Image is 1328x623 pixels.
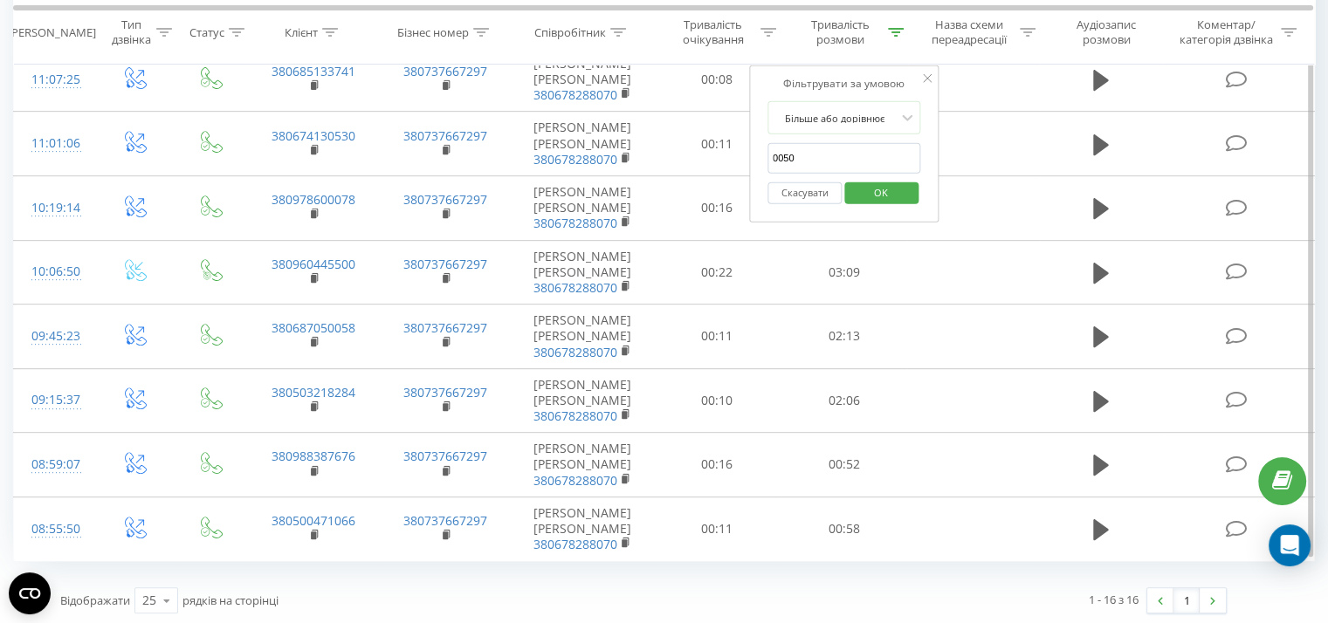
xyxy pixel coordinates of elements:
[654,47,781,112] td: 00:08
[512,496,654,561] td: [PERSON_NAME] [PERSON_NAME]
[8,25,96,40] div: [PERSON_NAME]
[781,305,907,369] td: 02:13
[272,127,355,144] a: 380674130530
[533,86,617,103] a: 380678288070
[781,368,907,433] td: 02:06
[272,63,355,79] a: 380685133741
[767,181,842,203] button: Скасувати
[533,407,617,424] a: 380678288070
[767,75,921,92] div: Фільтрувати за умовою
[285,25,318,40] div: Клієнт
[512,305,654,369] td: [PERSON_NAME] [PERSON_NAME]
[403,512,487,529] a: 380737667297
[142,592,156,609] div: 25
[403,63,487,79] a: 380737667297
[403,191,487,208] a: 380737667297
[512,112,654,176] td: [PERSON_NAME] [PERSON_NAME]
[110,18,151,48] div: Тип дзвінка
[1056,18,1158,48] div: Аудіозапис розмови
[272,448,355,464] a: 380988387676
[1174,18,1276,48] div: Коментар/категорія дзвінка
[31,383,78,417] div: 09:15:37
[654,368,781,433] td: 00:10
[272,191,355,208] a: 380978600078
[654,112,781,176] td: 00:11
[654,176,781,241] td: 00:16
[534,25,606,40] div: Співробітник
[272,512,355,529] a: 380500471066
[654,496,781,561] td: 00:11
[31,63,78,97] div: 11:07:25
[403,319,487,336] a: 380737667297
[512,368,654,433] td: [PERSON_NAME] [PERSON_NAME]
[512,433,654,497] td: [PERSON_NAME] [PERSON_NAME]
[403,256,487,272] a: 380737667297
[533,472,617,489] a: 380678288070
[272,319,355,336] a: 380687050058
[781,433,907,497] td: 00:52
[60,592,130,608] span: Відображати
[796,18,884,48] div: Тривалість розмови
[533,279,617,296] a: 380678288070
[512,47,654,112] td: [PERSON_NAME] [PERSON_NAME]
[31,255,78,289] div: 10:06:50
[31,448,78,482] div: 08:59:07
[924,18,1015,48] div: Назва схеми переадресації
[781,496,907,561] td: 00:58
[533,536,617,552] a: 380678288070
[857,178,905,205] span: OK
[512,176,654,241] td: [PERSON_NAME] [PERSON_NAME]
[654,305,781,369] td: 00:11
[512,240,654,305] td: [PERSON_NAME] [PERSON_NAME]
[781,240,907,305] td: 03:09
[189,25,224,40] div: Статус
[1089,591,1139,608] div: 1 - 16 з 16
[182,592,279,608] span: рядків на сторінці
[1173,588,1200,613] a: 1
[1269,524,1311,566] div: Open Intercom Messenger
[403,448,487,464] a: 380737667297
[844,181,919,203] button: OK
[397,25,469,40] div: Бізнес номер
[31,512,78,546] div: 08:55:50
[767,143,921,174] input: 00:00
[670,18,757,48] div: Тривалість очікування
[403,384,487,400] a: 380737667297
[31,191,78,225] div: 10:19:14
[9,572,51,614] button: Open CMP widget
[654,433,781,497] td: 00:16
[654,240,781,305] td: 00:22
[533,215,617,231] a: 380678288070
[533,344,617,360] a: 380678288070
[31,127,78,161] div: 11:01:06
[272,384,355,400] a: 380503218284
[31,319,78,353] div: 09:45:23
[533,151,617,168] a: 380678288070
[403,127,487,144] a: 380737667297
[272,256,355,272] a: 380960445500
